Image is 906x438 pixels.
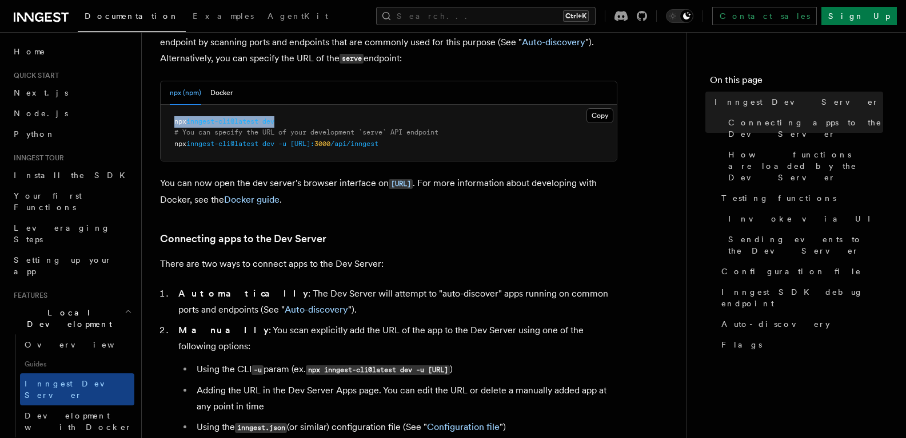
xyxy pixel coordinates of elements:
span: Features [9,291,47,300]
a: Home [9,41,134,62]
span: Sending events to the Dev Server [728,234,883,257]
span: Quick start [9,71,59,80]
strong: Automatically [178,288,308,299]
span: Inngest SDK debug endpoint [721,286,883,309]
button: Local Development [9,302,134,334]
a: How functions are loaded by the Dev Server [724,144,883,188]
p: You can now open the dev server's browser interface on . For more information about developing wi... [160,175,617,208]
h4: On this page [710,73,883,92]
span: Install the SDK [14,171,132,180]
span: Inngest Dev Server [715,96,879,108]
a: Connecting apps to the Dev Server [160,231,326,247]
span: Python [14,129,55,139]
span: Setting up your app [14,255,112,276]
code: inngest.json [235,423,287,433]
li: : You scan explicitly add the URL of the app to the Dev Server using one of the following options: [175,322,617,436]
a: Install the SDK [9,165,134,186]
li: Using the CLI param (ex. ) [193,361,617,378]
span: 3000 [314,140,330,148]
button: npx (npm) [170,81,201,105]
span: Home [14,46,46,57]
span: Next.js [14,88,68,97]
code: -u [252,365,264,375]
li: : The Dev Server will attempt to "auto-discover" apps running on common ports and endpoints (See ... [175,286,617,318]
div: Local Development [9,334,134,437]
a: Inngest Dev Server [20,373,134,405]
code: [URL] [389,179,413,189]
a: Your first Functions [9,186,134,218]
strong: Manually [178,325,269,336]
a: Inngest SDK debug endpoint [717,282,883,314]
span: Node.js [14,109,68,118]
span: Flags [721,339,762,350]
span: Invoke via UI [728,213,880,224]
span: inngest-cli@latest [186,117,258,125]
span: Inngest Dev Server [25,379,122,400]
li: Adding the URL in the Dev Server Apps page. You can edit the URL or delete a manually added app a... [193,382,617,415]
a: Overview [20,334,134,355]
kbd: Ctrl+K [563,10,589,22]
span: Development with Docker [25,411,132,432]
button: Docker [210,81,233,105]
span: dev [262,140,274,148]
a: [URL] [389,177,413,188]
span: Local Development [9,307,125,330]
p: You can start the dev server with a single command. The dev server will attempt to find an Innges... [160,18,617,67]
span: Testing functions [721,192,836,204]
span: Auto-discovery [721,318,830,330]
a: Auto-discovery [522,37,585,48]
span: How functions are loaded by the Dev Server [728,149,883,183]
a: Invoke via UI [724,208,883,229]
span: Overview [25,340,142,349]
button: Copy [586,108,613,123]
a: Docker guide [224,194,280,205]
a: Testing functions [717,188,883,208]
a: Auto-discovery [717,314,883,334]
button: Search...Ctrl+K [376,7,596,25]
code: npx inngest-cli@latest dev -u [URL] [306,365,450,375]
a: Sending events to the Dev Server [724,229,883,261]
a: Documentation [78,3,186,32]
a: Development with Docker [20,405,134,437]
span: Configuration file [721,266,861,277]
a: Setting up your app [9,250,134,282]
a: Configuration file [717,261,883,282]
span: Guides [20,355,134,373]
a: Inngest Dev Server [710,92,883,112]
a: Next.js [9,82,134,103]
span: AgentKit [268,11,328,21]
button: Toggle dark mode [666,9,693,23]
span: Your first Functions [14,191,82,212]
a: Leveraging Steps [9,218,134,250]
p: There are two ways to connect apps to the Dev Server: [160,256,617,272]
a: AgentKit [261,3,335,31]
span: Leveraging Steps [14,223,110,244]
span: Documentation [85,11,179,21]
a: Flags [717,334,883,355]
span: # You can specify the URL of your development `serve` API endpoint [174,128,438,136]
a: Auto-discovery [285,304,348,315]
a: Node.js [9,103,134,124]
span: npx [174,117,186,125]
span: Inngest tour [9,153,64,163]
span: /api/inngest [330,140,378,148]
span: Connecting apps to the Dev Server [728,117,883,140]
span: -u [278,140,286,148]
a: Contact sales [712,7,817,25]
span: npx [174,140,186,148]
span: inngest-cli@latest [186,140,258,148]
span: dev [262,117,274,125]
li: Using the (or similar) configuration file (See " ") [193,419,617,436]
a: Python [9,124,134,144]
code: serve [340,54,364,64]
a: Connecting apps to the Dev Server [724,112,883,144]
span: [URL]: [290,140,314,148]
a: Sign Up [821,7,897,25]
span: Examples [193,11,254,21]
a: Configuration file [427,421,500,432]
a: Examples [186,3,261,31]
